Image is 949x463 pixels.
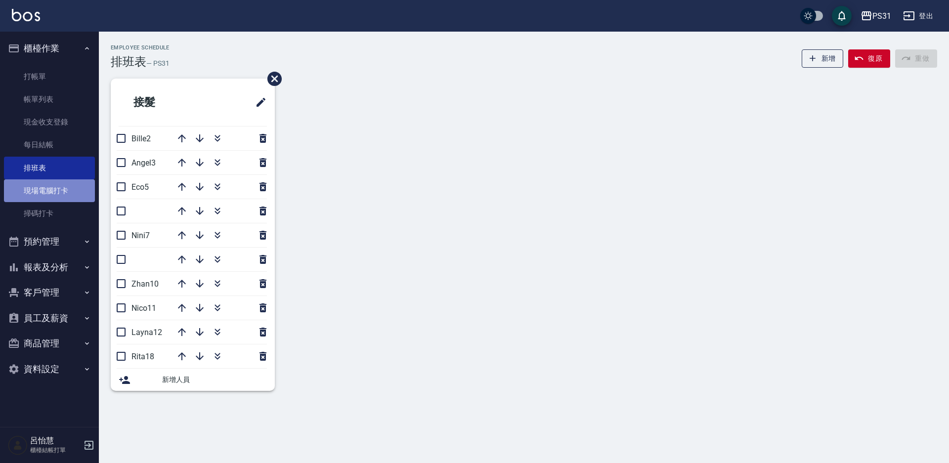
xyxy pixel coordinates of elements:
h2: Employee Schedule [111,44,170,51]
button: 登出 [899,7,937,25]
span: Nini7 [131,231,150,240]
button: 員工及薪資 [4,305,95,331]
button: save [832,6,852,26]
img: Person [8,435,28,455]
a: 排班表 [4,157,95,179]
button: 預約管理 [4,229,95,254]
span: Eco5 [131,182,149,192]
button: PS31 [857,6,895,26]
button: 報表及分析 [4,254,95,280]
h2: 接髮 [119,84,210,120]
span: Rita18 [131,352,154,361]
a: 每日結帳 [4,133,95,156]
h6: — PS31 [146,58,170,69]
button: 復原 [848,49,890,68]
h5: 呂怡慧 [30,436,81,446]
a: 掃碼打卡 [4,202,95,225]
div: PS31 [872,10,891,22]
span: Angel3 [131,158,156,168]
a: 現場電腦打卡 [4,179,95,202]
span: Layna12 [131,328,162,337]
button: 資料設定 [4,356,95,382]
button: 新增 [802,49,844,68]
p: 櫃檯結帳打單 [30,446,81,455]
span: Nico11 [131,303,156,313]
div: 新增人員 [111,369,275,391]
span: 修改班表的標題 [249,90,267,114]
a: 現金收支登錄 [4,111,95,133]
button: 客戶管理 [4,280,95,305]
a: 帳單列表 [4,88,95,111]
span: Zhan10 [131,279,159,289]
h3: 排班表 [111,55,146,69]
button: 商品管理 [4,331,95,356]
a: 打帳單 [4,65,95,88]
span: Bille2 [131,134,151,143]
img: Logo [12,9,40,21]
span: 新增人員 [162,375,267,385]
span: 刪除班表 [260,64,283,93]
button: 櫃檯作業 [4,36,95,61]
